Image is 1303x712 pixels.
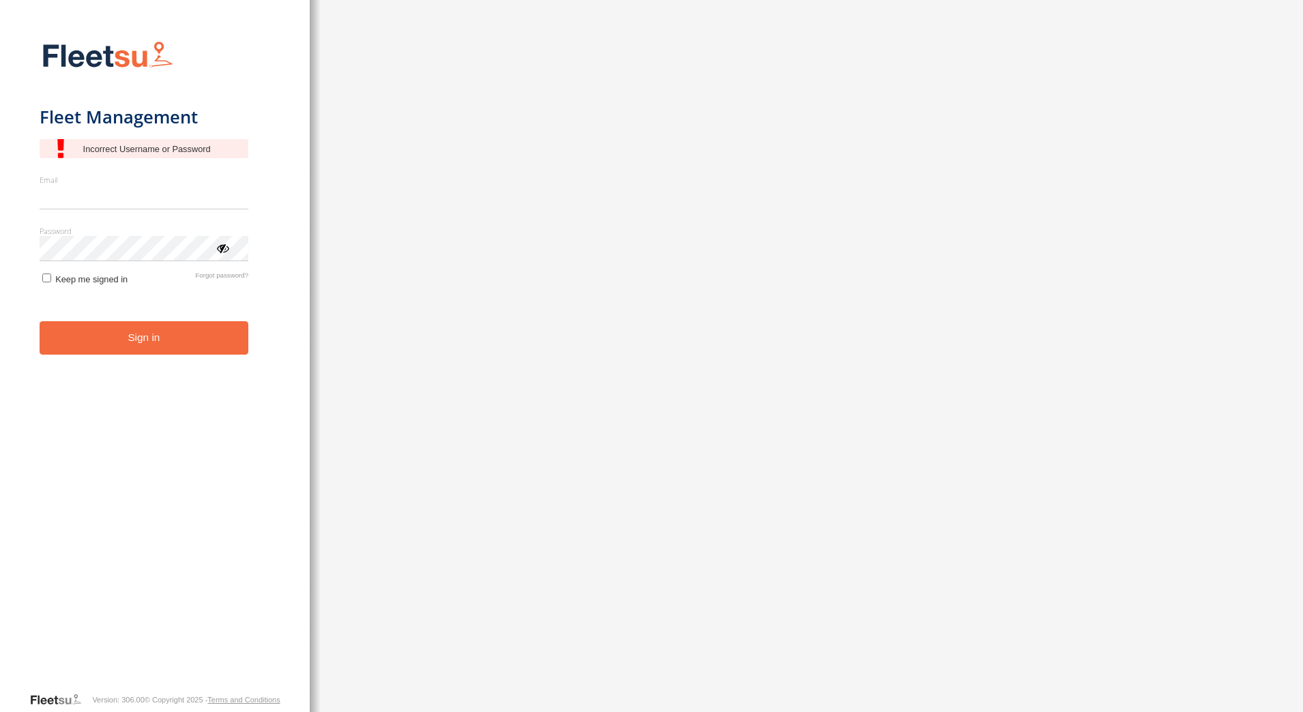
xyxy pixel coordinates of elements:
a: Visit our Website [29,693,92,707]
div: Version: 306.00 [92,696,144,704]
label: Email [40,175,249,185]
div: © Copyright 2025 - [145,696,280,704]
input: Keep me signed in [42,273,51,282]
a: Forgot password? [195,271,248,284]
div: ViewPassword [216,241,229,254]
form: main [40,33,271,692]
span: Keep me signed in [55,274,128,284]
a: Terms and Conditions [207,696,280,704]
img: Fleetsu [40,38,176,73]
button: Sign in [40,321,249,355]
label: Password [40,226,249,236]
h1: Fleet Management [40,106,249,128]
